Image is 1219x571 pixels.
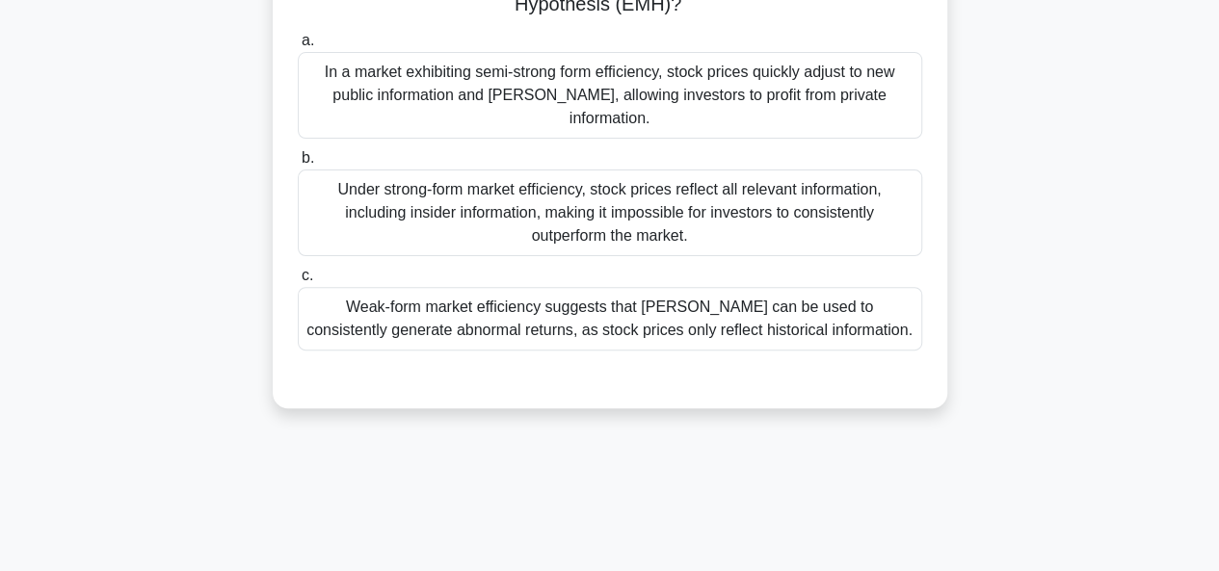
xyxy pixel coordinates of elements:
span: a. [302,32,314,48]
span: c. [302,267,313,283]
div: Weak-form market efficiency suggests that [PERSON_NAME] can be used to consistently generate abno... [298,287,922,350]
div: In a market exhibiting semi-strong form efficiency, stock prices quickly adjust to new public inf... [298,52,922,139]
span: b. [302,149,314,166]
div: Under strong-form market efficiency, stock prices reflect all relevant information, including ins... [298,169,922,256]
